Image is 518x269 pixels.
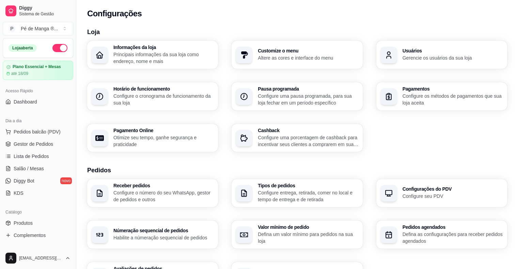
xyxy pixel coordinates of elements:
a: Plano Essencial + Mesasaté 18/09 [3,61,73,80]
h3: Pagamentos [403,86,503,91]
span: Gestor de Pedidos [14,141,53,147]
button: Horário de funcionamentoConfigure o cronograma de funcionamento da sua loja [87,82,218,110]
p: Defina as confiugurações para receber pedidos agendados [403,231,503,244]
h3: Valor mínimo de pedido [258,225,358,230]
span: Complementos [14,232,46,239]
h3: Receber pedidos [113,183,214,188]
p: Defina um valor mínimo para pedidos na sua loja [258,231,358,244]
button: Pausa programadaConfigure uma pausa programada, para sua loja fechar em um período específico [232,82,362,110]
button: Númeração sequencial de pedidosHabilite a númeração sequencial de pedidos [87,221,218,249]
p: Configure seu PDV [403,193,503,200]
a: Produtos [3,218,73,228]
p: Configure o cronograma de funcionamento da sua loja [113,93,214,106]
span: Salão / Mesas [14,165,44,172]
button: Pedidos agendadosDefina as confiugurações para receber pedidos agendados [376,221,507,249]
span: Diggy Bot [14,177,34,184]
button: [EMAIL_ADDRESS][DOMAIN_NAME] [3,250,73,266]
p: Configure uma porcentagem de cashback para incentivar seus clientes a comprarem em sua loja [258,134,358,148]
div: Pé de Manga ® ... [21,25,58,32]
a: Gestor de Pedidos [3,139,73,149]
p: Configure entrega, retirada, comer no local e tempo de entrega e de retirada [258,189,358,203]
a: Salão / Mesas [3,163,73,174]
p: Gerencie os usuários da sua loja [403,54,503,61]
article: até 18/09 [11,71,28,76]
button: Informações da lojaPrincipais informações da sua loja como endereço, nome e mais [87,41,218,69]
h3: Informações da loja [113,45,214,50]
h2: Configurações [87,8,142,19]
h3: Configurações do PDV [403,187,503,191]
p: Habilite a númeração sequencial de pedidos [113,234,214,241]
span: P [9,25,15,32]
h3: Pagamento Online [113,128,214,133]
div: Acesso Rápido [3,85,73,96]
p: Altere as cores e interface do menu [258,54,358,61]
button: Configurações do PDVConfigure seu PDV [376,179,507,207]
div: Catálogo [3,207,73,218]
button: Pedidos balcão (PDV) [3,126,73,137]
button: CashbackConfigure uma porcentagem de cashback para incentivar seus clientes a comprarem em sua loja [232,124,362,152]
button: Select a team [3,22,73,35]
a: Dashboard [3,96,73,107]
p: Principais informações da sua loja como endereço, nome e mais [113,51,214,65]
button: Tipos de pedidosConfigure entrega, retirada, comer no local e tempo de entrega e de retirada [232,179,362,207]
p: Otimize seu tempo, ganhe segurança e praticidade [113,134,214,148]
span: Diggy [19,5,70,11]
h3: Cashback [258,128,358,133]
button: Receber pedidosConfigure o número do seu WhatsApp, gestor de pedidos e outros [87,179,218,207]
h3: Tipos de pedidos [258,183,358,188]
div: Loja aberta [9,44,37,52]
button: Customize o menuAltere as cores e interface do menu [232,41,362,69]
span: Pedidos balcão (PDV) [14,128,61,135]
span: Dashboard [14,98,37,105]
h3: Númeração sequencial de pedidos [113,228,214,233]
a: Lista de Pedidos [3,151,73,162]
h3: Horário de funcionamento [113,86,214,91]
p: Configure uma pausa programada, para sua loja fechar em um período específico [258,93,358,106]
button: UsuáriosGerencie os usuários da sua loja [376,41,507,69]
button: Valor mínimo de pedidoDefina um valor mínimo para pedidos na sua loja [232,221,362,249]
span: Sistema de Gestão [19,11,70,17]
a: DiggySistema de Gestão [3,3,73,19]
article: Plano Essencial + Mesas [13,64,61,69]
h3: Pausa programada [258,86,358,91]
div: Dia a dia [3,115,73,126]
h3: Usuários [403,48,503,53]
span: KDS [14,190,23,196]
span: [EMAIL_ADDRESS][DOMAIN_NAME] [19,255,62,261]
h3: Loja [87,27,507,37]
button: PagamentosConfigure os métodos de pagamentos que sua loja aceita [376,82,507,110]
h3: Customize o menu [258,48,358,53]
button: Alterar Status [52,44,67,52]
a: KDS [3,188,73,199]
p: Configure os métodos de pagamentos que sua loja aceita [403,93,503,106]
p: Configure o número do seu WhatsApp, gestor de pedidos e outros [113,189,214,203]
span: Lista de Pedidos [14,153,49,160]
h3: Pedidos agendados [403,225,503,230]
span: Produtos [14,220,33,226]
h3: Pedidos [87,165,507,175]
a: Complementos [3,230,73,241]
a: Diggy Botnovo [3,175,73,186]
button: Pagamento OnlineOtimize seu tempo, ganhe segurança e praticidade [87,124,218,152]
